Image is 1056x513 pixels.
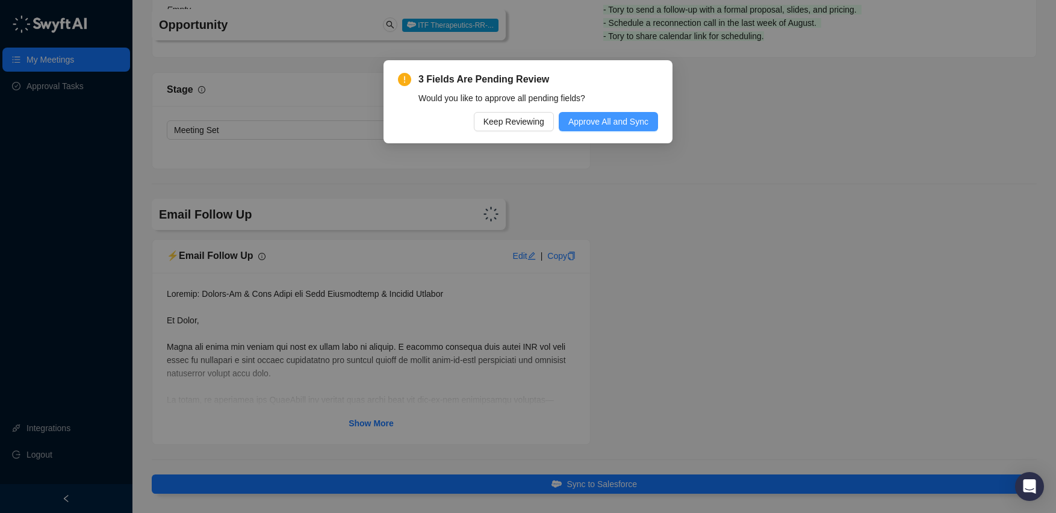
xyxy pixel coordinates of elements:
[1015,472,1044,501] div: Open Intercom Messenger
[474,112,554,131] button: Keep Reviewing
[559,112,658,131] button: Approve All and Sync
[418,92,658,105] div: Would you like to approve all pending fields?
[398,73,411,86] span: exclamation-circle
[568,115,648,128] span: Approve All and Sync
[483,115,544,128] span: Keep Reviewing
[418,72,658,87] span: 3 Fields Are Pending Review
